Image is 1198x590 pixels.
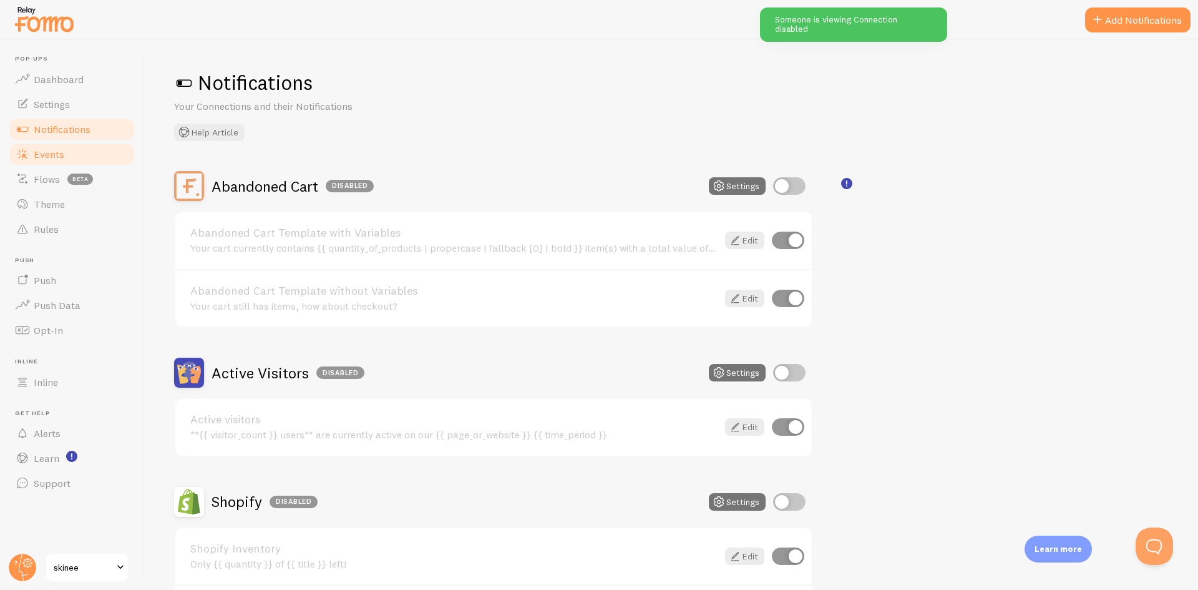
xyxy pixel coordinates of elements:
[34,477,71,489] span: Support
[34,452,59,465] span: Learn
[15,55,136,63] span: Pop-ups
[174,487,204,517] img: Shopify
[34,274,56,287] span: Push
[709,493,766,511] button: Settings
[34,148,64,160] span: Events
[190,300,718,312] div: Your cart still has items, how about checkout?
[7,142,136,167] a: Events
[34,427,61,440] span: Alerts
[66,451,77,462] svg: <p>Watch New Feature Tutorials!</p>
[7,117,136,142] a: Notifications
[725,290,764,307] a: Edit
[725,548,764,565] a: Edit
[190,429,718,440] div: **{{ visitor_count }} users** are currently active on our {{ page_or_website }} {{ time_period }}
[15,410,136,418] span: Get Help
[7,446,136,471] a: Learn
[190,543,718,554] a: Shopify Inventory
[190,414,718,425] a: Active visitors
[15,257,136,265] span: Push
[7,370,136,395] a: Inline
[54,560,113,575] span: skinee
[212,492,318,511] h2: Shopify
[34,198,65,210] span: Theme
[7,217,136,242] a: Rules
[34,73,84,86] span: Dashboard
[34,324,63,337] span: Opt-In
[34,299,80,312] span: Push Data
[34,223,59,235] span: Rules
[190,558,718,569] div: Only {{ quantity }} of {{ title }} left!
[7,92,136,117] a: Settings
[1035,543,1082,555] p: Learn more
[326,180,374,192] div: Disabled
[190,227,718,238] a: Abandoned Cart Template with Variables
[7,167,136,192] a: Flows beta
[709,364,766,381] button: Settings
[174,358,204,388] img: Active Visitors
[760,7,947,42] div: Someone is viewing Connection disabled
[15,358,136,366] span: Inline
[7,318,136,343] a: Opt-In
[34,98,70,111] span: Settings
[174,171,204,201] img: Abandoned Cart
[190,285,718,297] a: Abandoned Cart Template without Variables
[7,67,136,92] a: Dashboard
[725,232,764,249] a: Edit
[13,3,75,35] img: fomo-relay-logo-orange.svg
[709,177,766,195] button: Settings
[190,242,718,253] div: Your cart currently contains {{ quantity_of_products | propercase | fallback [0] | bold }} item(s...
[212,363,364,383] h2: Active Visitors
[212,177,374,196] h2: Abandoned Cart
[7,192,136,217] a: Theme
[841,178,852,189] svg: <p>🛍️ For Shopify Users</p><p>To use the <strong>Abandoned Cart with Variables</strong> template,...
[7,421,136,446] a: Alerts
[174,124,245,141] button: Help Article
[34,123,90,135] span: Notifications
[316,366,364,379] div: Disabled
[174,99,474,114] p: Your Connections and their Notifications
[67,174,93,185] span: beta
[34,376,58,388] span: Inline
[7,268,136,293] a: Push
[725,418,764,436] a: Edit
[174,70,1168,96] h1: Notifications
[45,553,129,583] a: skinee
[1136,528,1173,565] iframe: Help Scout Beacon - Open
[270,496,318,508] div: Disabled
[34,173,60,185] span: Flows
[1025,536,1092,563] div: Learn more
[7,293,136,318] a: Push Data
[7,471,136,496] a: Support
